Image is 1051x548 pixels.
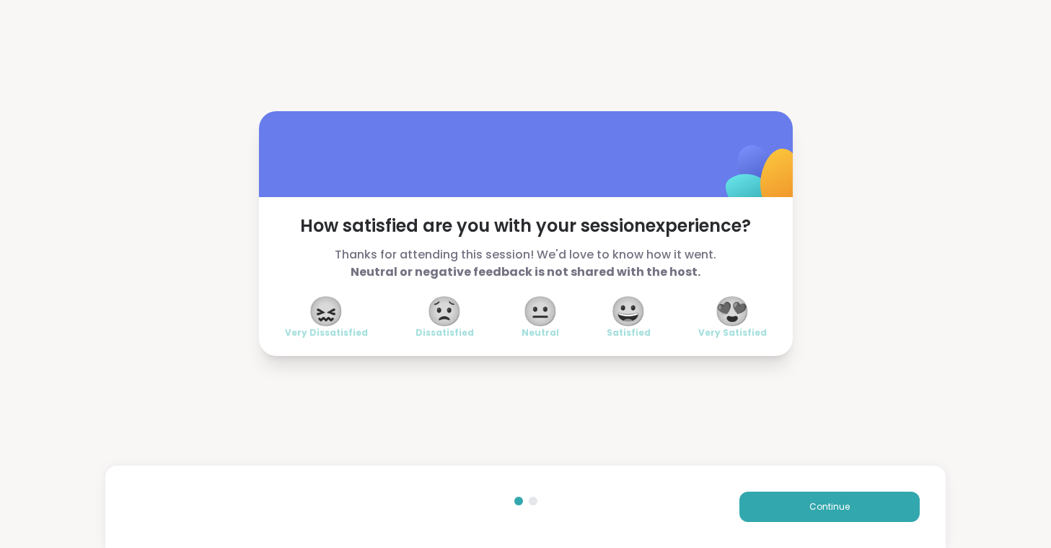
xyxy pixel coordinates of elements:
[522,298,558,324] span: 😐
[426,298,462,324] span: 😟
[610,298,646,324] span: 😀
[285,327,368,339] span: Very Dissatisfied
[285,214,767,238] span: How satisfied are you with your session experience?
[308,298,344,324] span: 😖
[415,327,474,339] span: Dissatisfied
[692,108,835,251] img: ShareWell Logomark
[809,500,850,513] span: Continue
[607,327,651,339] span: Satisfied
[714,298,750,324] span: 😍
[285,246,767,281] span: Thanks for attending this session! We'd love to know how it went.
[698,327,767,339] span: Very Satisfied
[351,264,700,280] b: Neutral or negative feedback is not shared with the host.
[739,492,920,522] button: Continue
[522,327,559,339] span: Neutral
